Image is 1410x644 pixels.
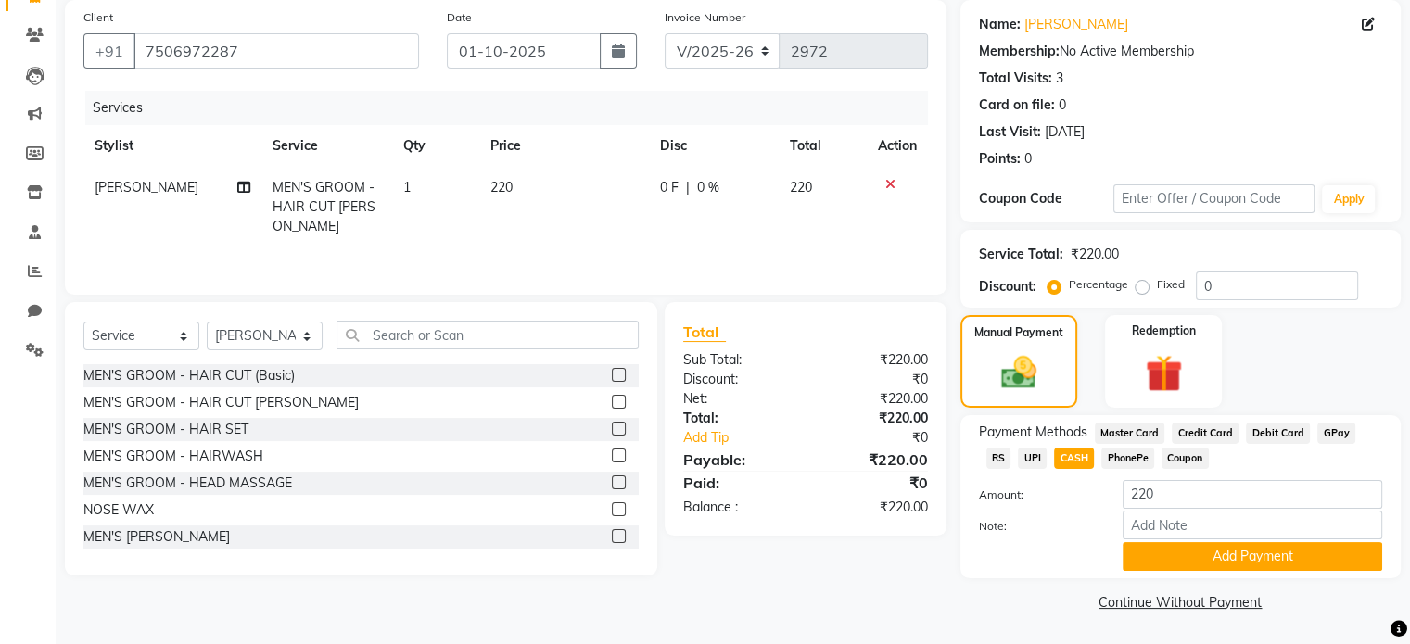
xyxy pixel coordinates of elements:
span: CASH [1054,448,1094,469]
label: Date [447,9,472,26]
div: Name: [979,15,1021,34]
div: NOSE WAX [83,500,154,520]
span: Total [683,322,726,342]
span: Credit Card [1172,423,1239,444]
div: Sub Total: [669,350,806,370]
th: Service [261,125,392,167]
span: 220 [490,179,513,196]
span: Payment Methods [979,423,1087,442]
label: Percentage [1069,276,1128,293]
div: MEN'S GROOM - HAIR SET [83,420,248,439]
span: PhonePe [1101,448,1154,469]
div: MEN'S [PERSON_NAME] [83,527,230,547]
label: Invoice Number [665,9,745,26]
span: Coupon [1162,448,1209,469]
div: ₹220.00 [1071,245,1119,264]
div: Discount: [669,370,806,389]
a: [PERSON_NAME] [1024,15,1128,34]
div: MEN'S GROOM - HAIR CUT [PERSON_NAME] [83,393,359,412]
div: ₹220.00 [806,409,942,428]
div: Coupon Code [979,189,1113,208]
a: Add Tip [669,428,828,448]
input: Amount [1123,480,1382,509]
button: +91 [83,33,135,69]
div: ₹0 [806,370,942,389]
th: Total [779,125,867,167]
input: Add Note [1123,511,1382,539]
span: MEN'S GROOM - HAIR CUT [PERSON_NAME] [273,179,375,234]
div: 0 [1024,149,1032,169]
div: Net: [669,389,806,409]
span: Master Card [1095,423,1165,444]
div: Card on file: [979,95,1055,115]
th: Disc [649,125,779,167]
div: Points: [979,149,1021,169]
span: 0 % [697,178,719,197]
label: Manual Payment [974,324,1063,341]
div: No Active Membership [979,42,1382,61]
span: GPay [1317,423,1355,444]
span: 0 F [660,178,679,197]
input: Search by Name/Mobile/Email/Code [133,33,419,69]
div: ₹220.00 [806,350,942,370]
div: Last Visit: [979,122,1041,142]
div: Discount: [979,277,1036,297]
span: | [686,178,690,197]
div: ₹0 [806,472,942,494]
label: Client [83,9,113,26]
div: ₹220.00 [806,498,942,517]
div: Payable: [669,448,806,471]
label: Redemption [1132,322,1196,339]
div: Paid: [669,472,806,494]
div: Balance : [669,498,806,517]
div: Total: [669,409,806,428]
div: MEN'S GROOM - HAIRWASH [83,447,263,466]
div: Service Total: [979,245,1063,264]
label: Note: [965,518,1109,535]
th: Stylist [83,125,261,167]
div: [DATE] [1045,122,1085,142]
div: MEN'S GROOM - HEAD MASSAGE [83,474,292,493]
div: ₹0 [828,428,941,448]
label: Fixed [1157,276,1185,293]
th: Qty [392,125,479,167]
img: _cash.svg [990,352,1048,393]
div: 3 [1056,69,1063,88]
a: Continue Without Payment [964,593,1397,612]
div: Services [85,91,942,125]
div: MEN'S GROOM - HAIR CUT (Basic) [83,366,295,385]
div: Total Visits: [979,69,1052,88]
th: Action [867,125,928,167]
div: ₹220.00 [806,448,942,471]
button: Apply [1322,185,1375,213]
div: ₹220.00 [806,389,942,409]
div: 0 [1059,95,1066,115]
input: Search or Scan [337,321,639,349]
img: _gift.svg [1134,350,1194,397]
span: [PERSON_NAME] [95,179,198,196]
span: Debit Card [1246,423,1310,444]
span: RS [986,448,1011,469]
span: UPI [1018,448,1047,469]
span: 220 [790,179,812,196]
span: 1 [403,179,411,196]
input: Enter Offer / Coupon Code [1113,184,1315,213]
div: Membership: [979,42,1060,61]
button: Add Payment [1123,542,1382,571]
th: Price [479,125,649,167]
label: Amount: [965,486,1109,503]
